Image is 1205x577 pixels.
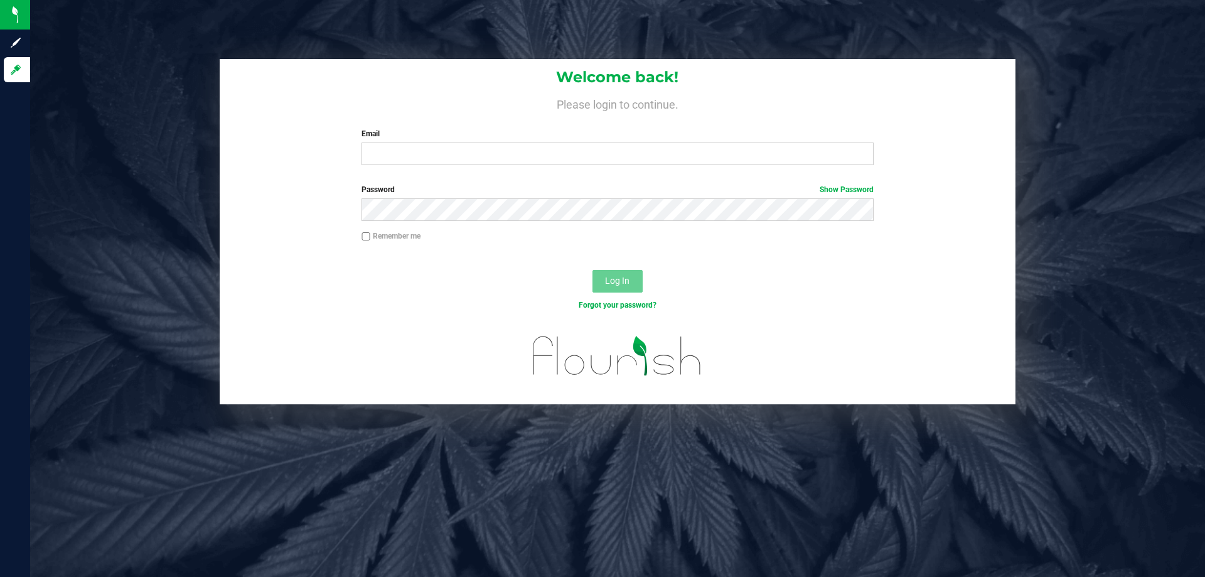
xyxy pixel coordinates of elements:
[579,301,656,310] a: Forgot your password?
[820,185,874,194] a: Show Password
[592,270,643,293] button: Log In
[361,128,873,139] label: Email
[220,95,1015,111] h4: Please login to continue.
[361,232,370,241] input: Remember me
[9,63,22,76] inline-svg: Log in
[605,276,629,286] span: Log In
[361,230,420,242] label: Remember me
[220,69,1015,85] h1: Welcome back!
[361,185,395,194] span: Password
[518,324,717,388] img: flourish_logo.svg
[9,36,22,49] inline-svg: Sign up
